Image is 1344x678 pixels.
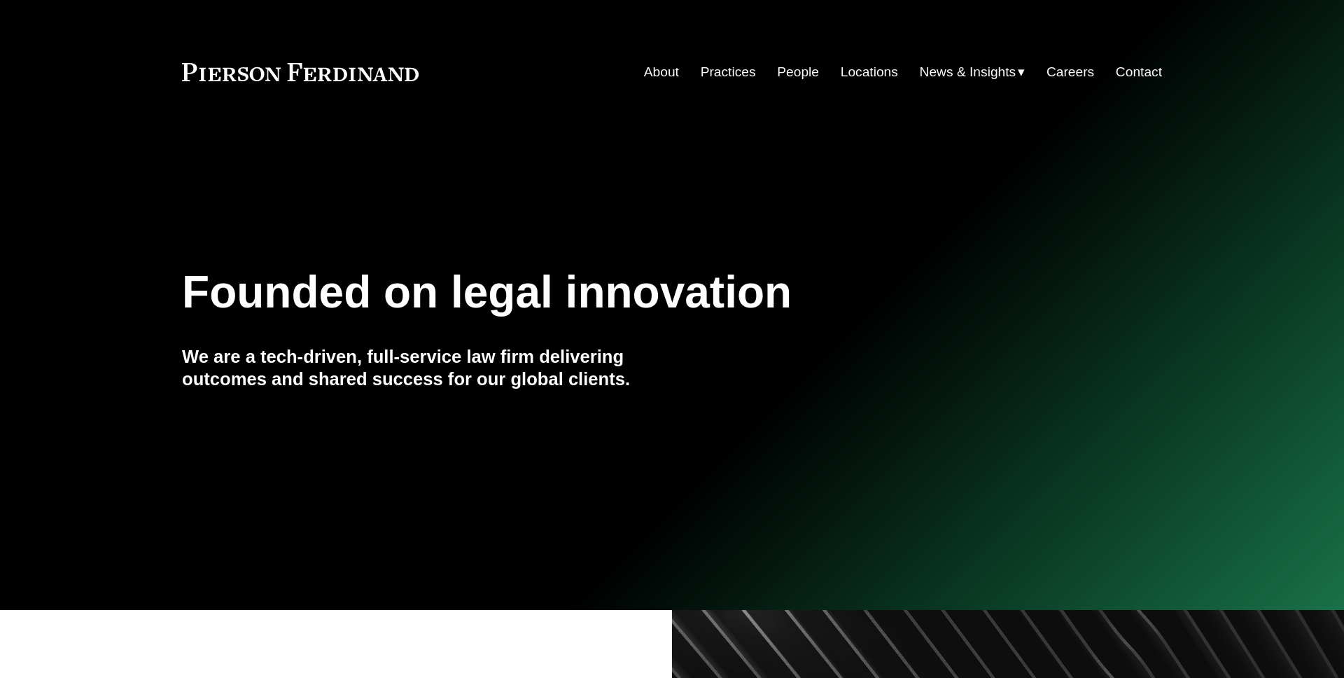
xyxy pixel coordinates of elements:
span: News & Insights [920,60,1016,85]
a: folder dropdown [920,59,1025,85]
a: People [777,59,819,85]
a: Locations [841,59,898,85]
a: Practices [701,59,756,85]
h1: Founded on legal innovation [182,267,999,318]
a: About [644,59,679,85]
a: Contact [1116,59,1162,85]
a: Careers [1046,59,1094,85]
h4: We are a tech-driven, full-service law firm delivering outcomes and shared success for our global... [182,345,672,391]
